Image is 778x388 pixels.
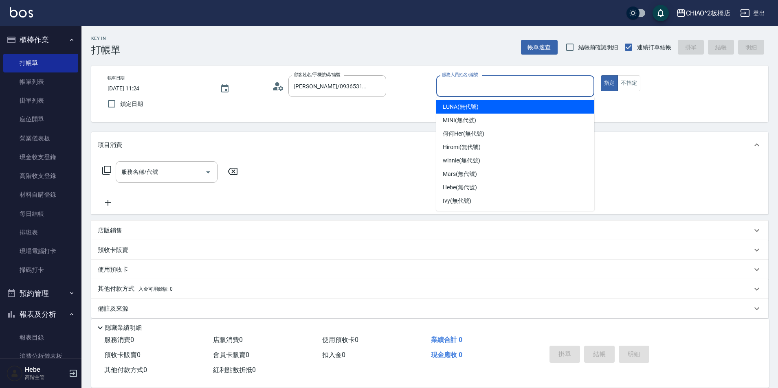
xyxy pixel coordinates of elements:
[91,260,768,279] div: 使用預收卡
[618,75,640,91] button: 不指定
[91,132,768,158] div: 項目消費
[3,185,78,204] a: 材料自購登錄
[108,82,212,95] input: YYYY/MM/DD hh:mm
[431,351,462,359] span: 現金應收 0
[104,336,134,344] span: 服務消費 0
[431,336,462,344] span: 業績合計 0
[98,226,122,235] p: 店販銷售
[3,261,78,279] a: 掃碼打卡
[322,336,358,344] span: 使用預收卡 0
[213,366,256,374] span: 紅利點數折抵 0
[98,285,173,294] p: 其他付款方式
[91,240,768,260] div: 預收卡販賣
[443,103,479,111] span: LUNA (無代號)
[443,156,480,165] span: winnie (無代號)
[3,54,78,72] a: 打帳單
[294,72,341,78] label: 顧客姓名/手機號碼/編號
[3,347,78,366] a: 消費分析儀表板
[108,75,125,81] label: 帳單日期
[442,72,478,78] label: 服務人員姓名/編號
[98,246,128,254] p: 預收卡販賣
[3,283,78,304] button: 預約管理
[443,116,476,125] span: MINI (無代號)
[653,5,669,21] button: save
[673,5,734,22] button: CHIAO^2板橋店
[138,286,173,292] span: 入金可用餘額: 0
[3,167,78,185] a: 高階收支登錄
[104,351,141,359] span: 預收卡販賣 0
[120,100,143,108] span: 鎖定日期
[443,183,477,192] span: Hebe (無代號)
[3,328,78,347] a: 報表目錄
[104,366,147,374] span: 其他付款方式 0
[91,44,121,56] h3: 打帳單
[637,43,671,52] span: 連續打單結帳
[215,79,235,99] button: Choose date, selected date is 2025-10-09
[3,129,78,148] a: 營業儀表板
[3,223,78,242] a: 排班表
[578,43,618,52] span: 結帳前確認明細
[25,366,66,374] h5: Hebe
[443,129,484,138] span: 何何Her (無代號)
[737,6,768,21] button: 登出
[3,304,78,325] button: 報表及分析
[10,7,33,18] img: Logo
[7,365,23,381] img: Person
[91,36,121,41] h2: Key In
[443,143,480,151] span: Hiromi (無代號)
[105,324,142,332] p: 隱藏業績明細
[91,299,768,318] div: 備註及來源
[322,351,345,359] span: 扣入金 0
[202,166,215,179] button: Open
[98,141,122,149] p: 項目消費
[91,279,768,299] div: 其他付款方式入金可用餘額: 0
[213,336,243,344] span: 店販消費 0
[443,197,471,205] span: Ivy (無代號)
[3,91,78,110] a: 掛單列表
[98,265,128,274] p: 使用預收卡
[601,75,618,91] button: 指定
[3,72,78,91] a: 帳單列表
[443,170,477,178] span: Mars (無代號)
[521,40,558,55] button: 帳單速查
[3,110,78,129] a: 座位開單
[686,8,731,18] div: CHIAO^2板橋店
[25,374,66,381] p: 高階主管
[98,305,128,313] p: 備註及來源
[3,29,78,50] button: 櫃檯作業
[91,221,768,240] div: 店販銷售
[3,242,78,261] a: 現場電腦打卡
[213,351,249,359] span: 會員卡販賣 0
[3,148,78,167] a: 現金收支登錄
[3,204,78,223] a: 每日結帳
